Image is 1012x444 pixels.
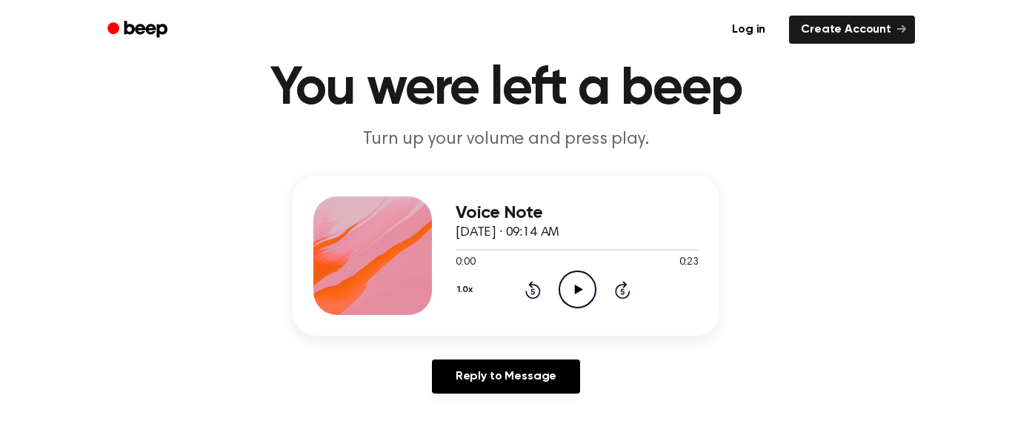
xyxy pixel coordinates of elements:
[717,13,780,47] a: Log in
[679,255,699,271] span: 0:23
[432,359,580,394] a: Reply to Message
[456,203,699,223] h3: Voice Note
[456,255,475,271] span: 0:00
[789,16,915,44] a: Create Account
[127,62,885,116] h1: You were left a beep
[456,277,478,302] button: 1.0x
[222,127,790,152] p: Turn up your volume and press play.
[97,16,181,44] a: Beep
[456,226,559,239] span: [DATE] · 09:14 AM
